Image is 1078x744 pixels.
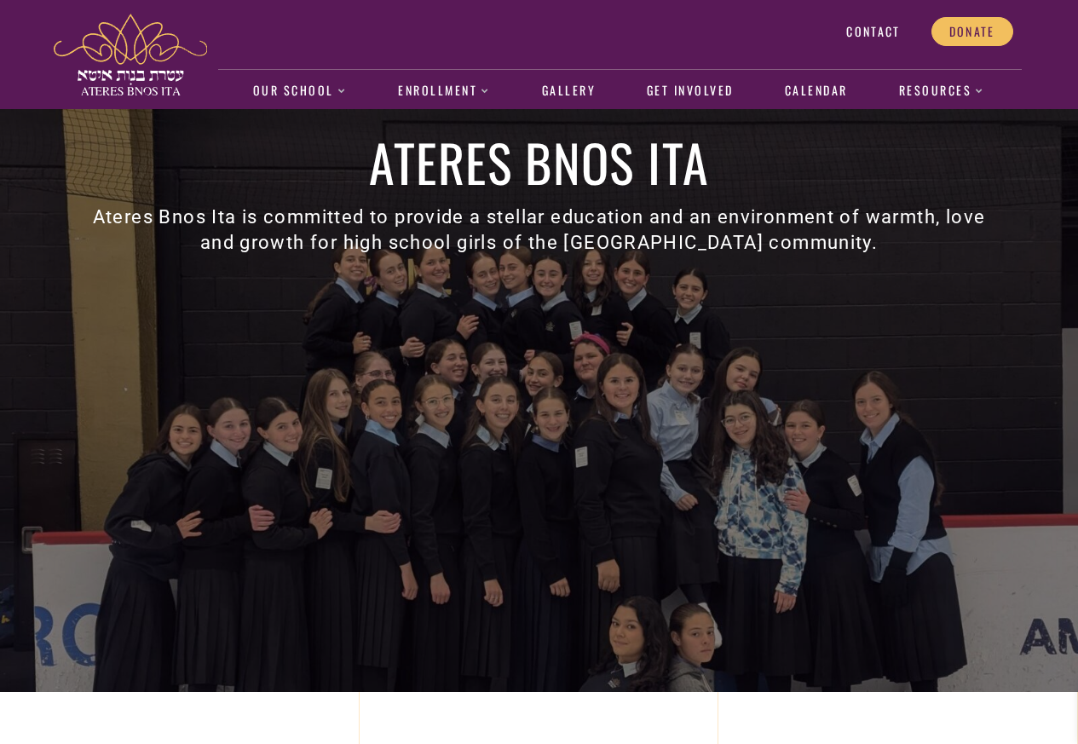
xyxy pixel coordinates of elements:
[846,24,900,39] span: Contact
[637,72,742,111] a: Get Involved
[54,14,207,95] img: ateres
[775,72,856,111] a: Calendar
[533,72,604,111] a: Gallery
[81,136,998,187] h1: Ateres Bnos Ita
[81,205,998,256] h3: Ateres Bnos Ita is committed to provide a stellar education and an environment of warmth, love an...
[931,17,1013,46] a: Donate
[389,72,499,111] a: Enrollment
[949,24,995,39] span: Donate
[890,72,994,111] a: Resources
[828,17,918,46] a: Contact
[244,72,355,111] a: Our School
